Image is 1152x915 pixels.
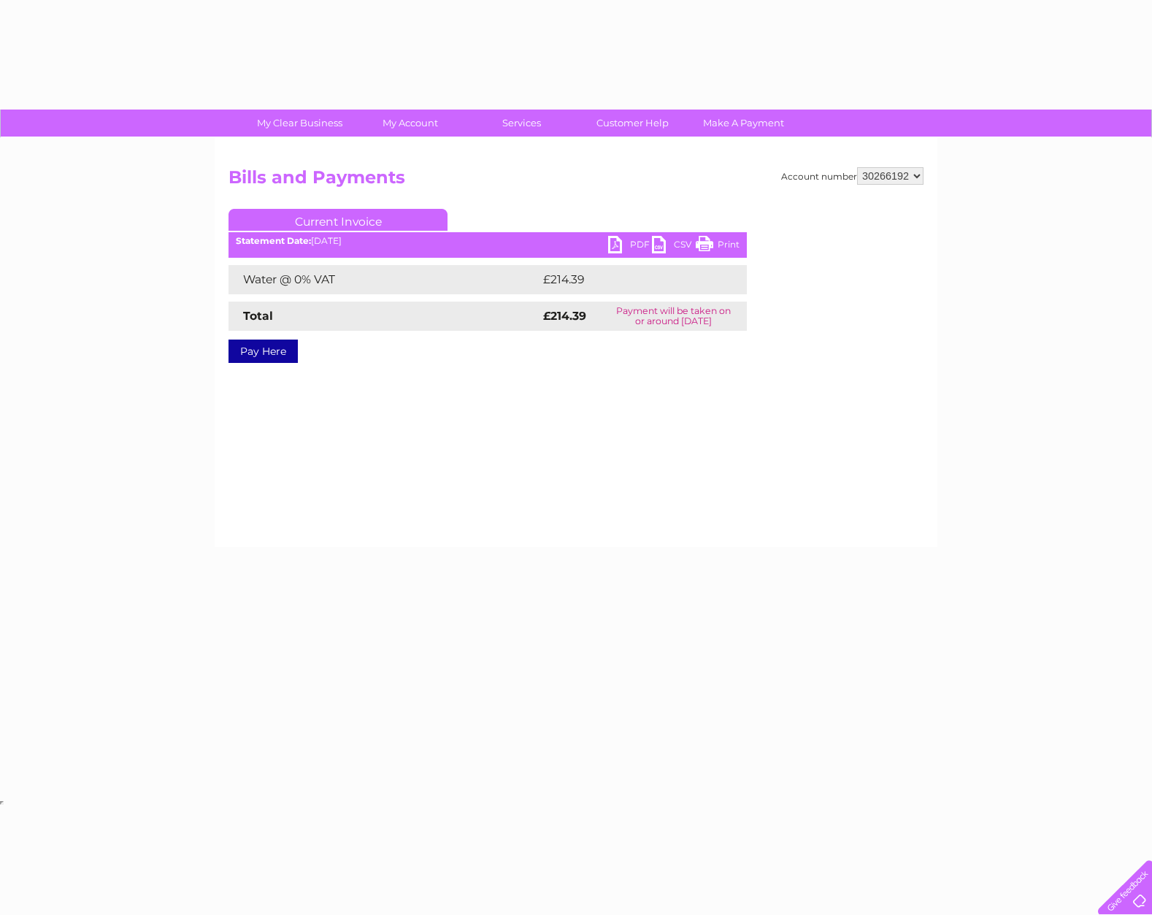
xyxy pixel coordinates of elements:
a: Customer Help [572,110,693,137]
a: CSV [652,236,696,257]
b: Statement Date: [236,235,311,246]
a: Current Invoice [229,209,448,231]
td: Payment will be taken on or around [DATE] [600,302,747,331]
h2: Bills and Payments [229,167,923,195]
a: PDF [608,236,652,257]
a: Make A Payment [683,110,804,137]
strong: Total [243,309,273,323]
strong: £214.39 [543,309,586,323]
a: My Clear Business [239,110,360,137]
a: Pay Here [229,340,298,363]
div: Account number [781,167,923,185]
td: £214.39 [539,265,720,294]
a: Print [696,236,740,257]
div: [DATE] [229,236,747,246]
a: My Account [350,110,471,137]
td: Water @ 0% VAT [229,265,539,294]
a: Services [461,110,582,137]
